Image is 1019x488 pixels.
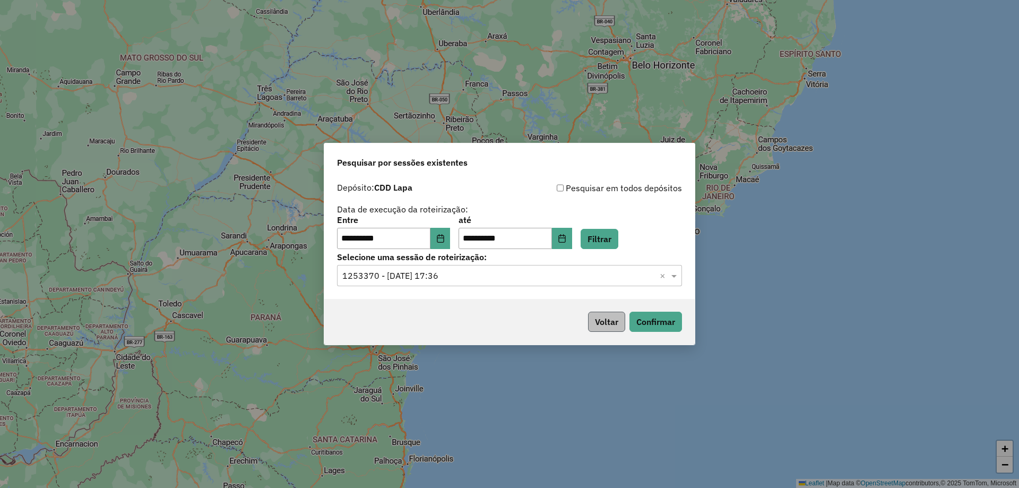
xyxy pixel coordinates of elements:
span: Clear all [660,269,669,282]
button: Choose Date [430,228,451,249]
button: Voltar [588,312,625,332]
button: Filtrar [581,229,618,249]
span: Pesquisar por sessões existentes [337,156,468,169]
label: Selecione uma sessão de roteirização: [337,251,682,263]
button: Confirmar [629,312,682,332]
label: até [459,213,572,226]
button: Choose Date [552,228,572,249]
div: Pesquisar em todos depósitos [509,182,682,194]
label: Depósito: [337,181,412,194]
label: Entre [337,213,450,226]
label: Data de execução da roteirização: [337,203,468,216]
strong: CDD Lapa [374,182,412,193]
